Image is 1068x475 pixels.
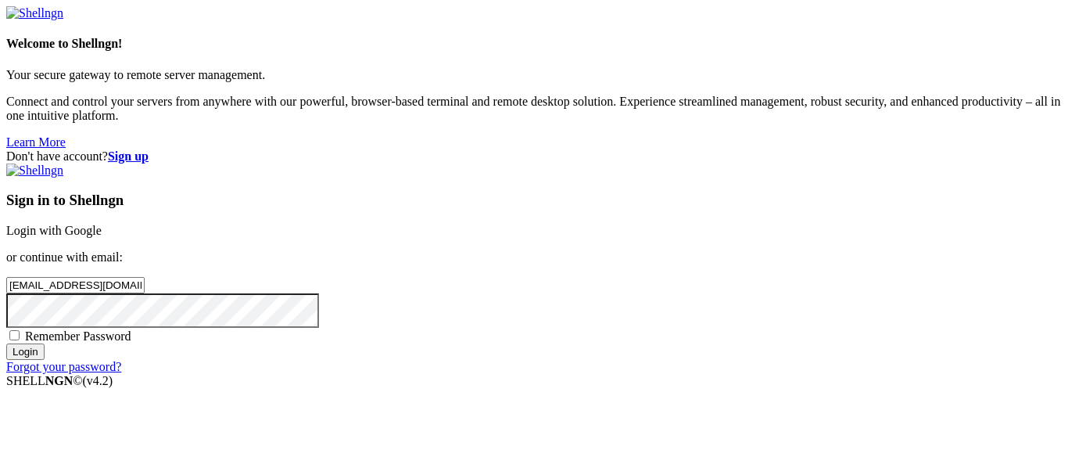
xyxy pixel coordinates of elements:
[108,149,149,163] a: Sign up
[6,135,66,149] a: Learn More
[6,360,121,373] a: Forgot your password?
[83,374,113,387] span: 4.2.0
[6,224,102,237] a: Login with Google
[6,192,1062,209] h3: Sign in to Shellngn
[6,277,145,293] input: Email address
[6,344,45,360] input: Login
[45,374,73,387] b: NGN
[6,374,113,387] span: SHELL ©
[6,68,1062,82] p: Your secure gateway to remote server management.
[6,37,1062,51] h4: Welcome to Shellngn!
[6,6,63,20] img: Shellngn
[6,250,1062,264] p: or continue with email:
[6,95,1062,123] p: Connect and control your servers from anywhere with our powerful, browser-based terminal and remo...
[25,329,131,343] span: Remember Password
[6,164,63,178] img: Shellngn
[6,149,1062,164] div: Don't have account?
[9,330,20,340] input: Remember Password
